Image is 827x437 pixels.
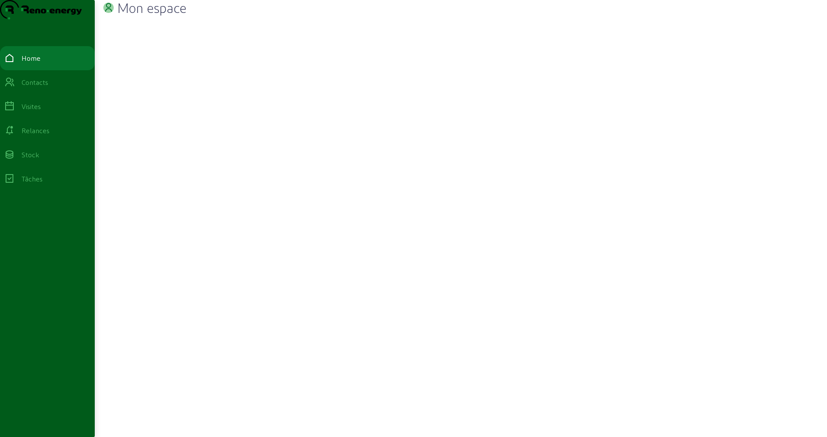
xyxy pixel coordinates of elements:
[22,150,39,160] div: Stock
[22,125,50,136] div: Relances
[22,77,48,87] div: Contacts
[22,101,41,112] div: Visites
[22,53,40,63] div: Home
[22,174,43,184] div: Tâches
